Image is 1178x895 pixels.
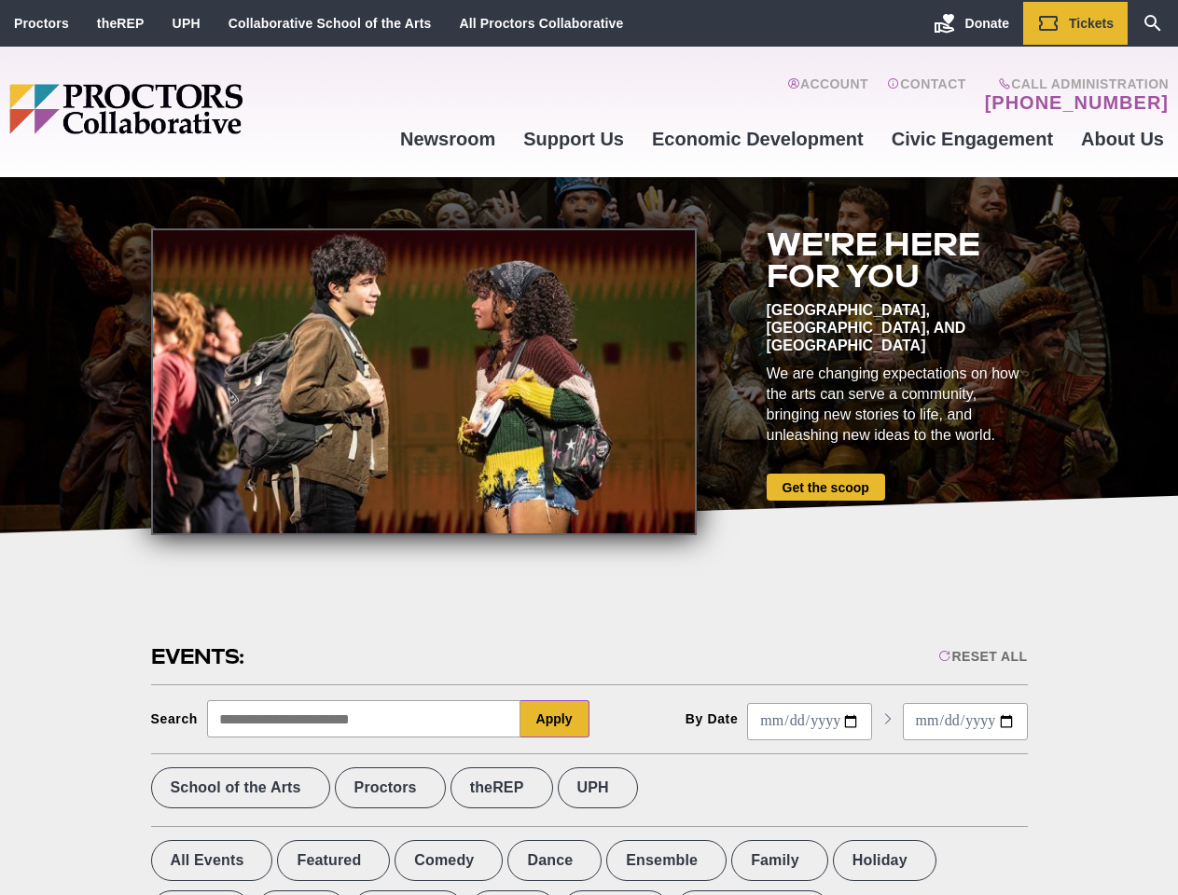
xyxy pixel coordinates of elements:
a: Contact [887,76,966,114]
div: Reset All [938,649,1027,664]
a: theREP [97,16,145,31]
label: theREP [450,767,553,808]
a: Collaborative School of the Arts [229,16,432,31]
a: Donate [920,2,1023,45]
a: Tickets [1023,2,1128,45]
a: Support Us [509,114,638,164]
label: Proctors [335,767,446,808]
h2: Events: [151,642,247,671]
label: Dance [507,840,602,881]
a: All Proctors Collaborative [459,16,623,31]
label: Family [731,840,828,881]
a: Economic Development [638,114,878,164]
label: Featured [277,840,390,881]
div: By Date [686,711,739,726]
label: All Events [151,840,273,881]
div: [GEOGRAPHIC_DATA], [GEOGRAPHIC_DATA], and [GEOGRAPHIC_DATA] [767,301,1028,354]
a: About Us [1067,114,1178,164]
a: UPH [173,16,201,31]
div: We are changing expectations on how the arts can serve a community, bringing new stories to life,... [767,364,1028,446]
a: Account [787,76,868,114]
a: Get the scoop [767,474,885,501]
span: Donate [965,16,1009,31]
a: Proctors [14,16,69,31]
button: Apply [520,700,589,737]
img: Proctors logo [9,84,386,134]
label: Holiday [833,840,936,881]
a: [PHONE_NUMBER] [985,91,1169,114]
h2: We're here for you [767,228,1028,292]
a: Search [1128,2,1178,45]
a: Newsroom [386,114,509,164]
span: Tickets [1069,16,1114,31]
div: Search [151,711,199,726]
label: UPH [558,767,638,808]
label: Comedy [395,840,503,881]
a: Civic Engagement [878,114,1067,164]
span: Call Administration [979,76,1169,91]
label: School of the Arts [151,767,330,808]
label: Ensemble [606,840,727,881]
